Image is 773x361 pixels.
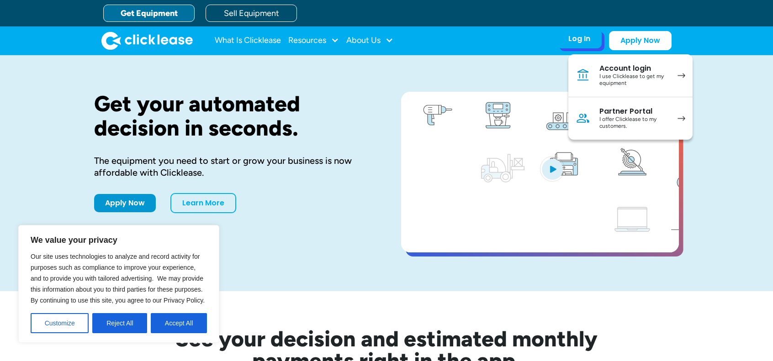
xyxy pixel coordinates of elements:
img: Person icon [576,111,590,126]
div: Partner Portal [599,107,668,116]
div: Log In [568,34,590,43]
button: Accept All [151,313,207,333]
a: Get Equipment [103,5,195,22]
a: Learn More [170,193,236,213]
div: Account login [599,64,668,73]
a: open lightbox [401,92,679,252]
div: The equipment you need to start or grow your business is now affordable with Clicklease. [94,155,372,178]
div: Resources [288,31,339,50]
a: Account loginI use Clicklease to get my equipment [568,54,693,97]
div: I offer Clicklease to my customers. [599,116,668,130]
p: We value your privacy [31,235,207,246]
span: Our site uses technologies to analyze and record activity for purposes such as compliance to impr... [31,253,205,304]
button: Customize [31,313,89,333]
div: About Us [346,31,393,50]
div: We value your privacy [18,225,219,343]
div: I use Clicklease to get my equipment [599,73,668,87]
img: Clicklease logo [101,31,193,50]
a: Sell Equipment [206,5,297,22]
img: arrow [678,73,685,78]
button: Reject All [92,313,147,333]
a: Apply Now [94,194,156,212]
img: arrow [678,116,685,121]
a: Apply Now [609,31,672,50]
img: Blue play button logo on a light blue circular background [540,156,565,182]
img: Bank icon [576,68,590,83]
nav: Log In [568,54,693,140]
a: Partner PortalI offer Clicklease to my customers. [568,97,693,140]
h1: Get your automated decision in seconds. [94,92,372,140]
a: What Is Clicklease [215,31,281,50]
a: home [101,31,193,50]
